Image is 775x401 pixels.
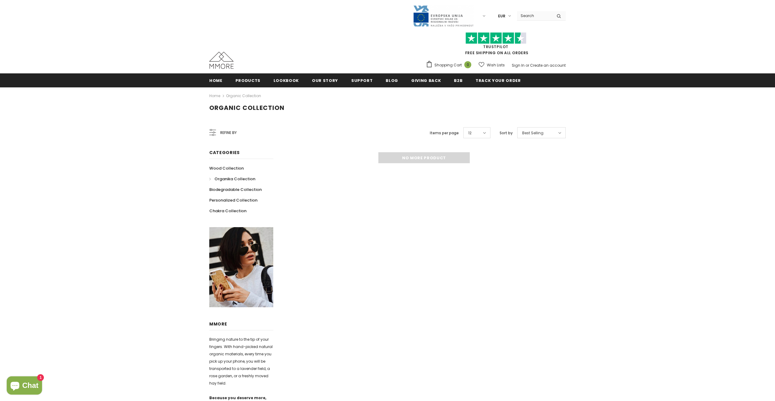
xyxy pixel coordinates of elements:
a: Shopping Cart 0 [426,61,474,70]
span: Blog [386,78,398,83]
label: Sort by [500,130,513,136]
span: Lookbook [274,78,299,83]
span: Biodegradable Collection [209,187,262,192]
label: Items per page [430,130,459,136]
a: Giving back [411,73,441,87]
a: Products [235,73,260,87]
a: Home [209,73,222,87]
span: Categories [209,149,240,156]
span: Best Selling [522,130,543,136]
span: Organika Collection [214,176,255,182]
a: Home [209,92,220,100]
span: Refine by [220,129,237,136]
p: Bringing nature to the tip of your fingers. With hand-picked natural organic materials, every tim... [209,336,273,387]
span: Personalized Collection [209,197,257,203]
img: MMORE Cases [209,52,234,69]
a: Our Story [312,73,338,87]
span: EUR [498,13,505,19]
span: Our Story [312,78,338,83]
a: Biodegradable Collection [209,184,262,195]
span: Organic Collection [209,104,285,112]
span: Shopping Cart [434,62,462,68]
a: B2B [454,73,462,87]
a: Create an account [530,63,566,68]
a: Sign In [512,63,525,68]
a: Chakra Collection [209,206,246,216]
span: 12 [468,130,472,136]
span: Wood Collection [209,165,244,171]
inbox-online-store-chat: Shopify online store chat [5,376,44,396]
a: Javni Razpis [413,13,474,18]
span: B2B [454,78,462,83]
a: Personalized Collection [209,195,257,206]
a: Blog [386,73,398,87]
span: FREE SHIPPING ON ALL ORDERS [426,35,566,55]
a: Wish Lists [479,60,505,70]
a: support [351,73,373,87]
input: Search Site [517,11,552,20]
a: Organika Collection [209,174,255,184]
span: Products [235,78,260,83]
span: 0 [464,61,471,68]
a: Wood Collection [209,163,244,174]
a: Track your order [476,73,521,87]
span: MMORE [209,321,227,327]
span: support [351,78,373,83]
a: Organic Collection [226,93,261,98]
span: Chakra Collection [209,208,246,214]
span: or [526,63,529,68]
a: Trustpilot [483,44,508,49]
img: Trust Pilot Stars [465,32,526,44]
span: Giving back [411,78,441,83]
img: Javni Razpis [413,5,474,27]
span: Track your order [476,78,521,83]
a: Lookbook [274,73,299,87]
span: Wish Lists [487,62,505,68]
span: Home [209,78,222,83]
